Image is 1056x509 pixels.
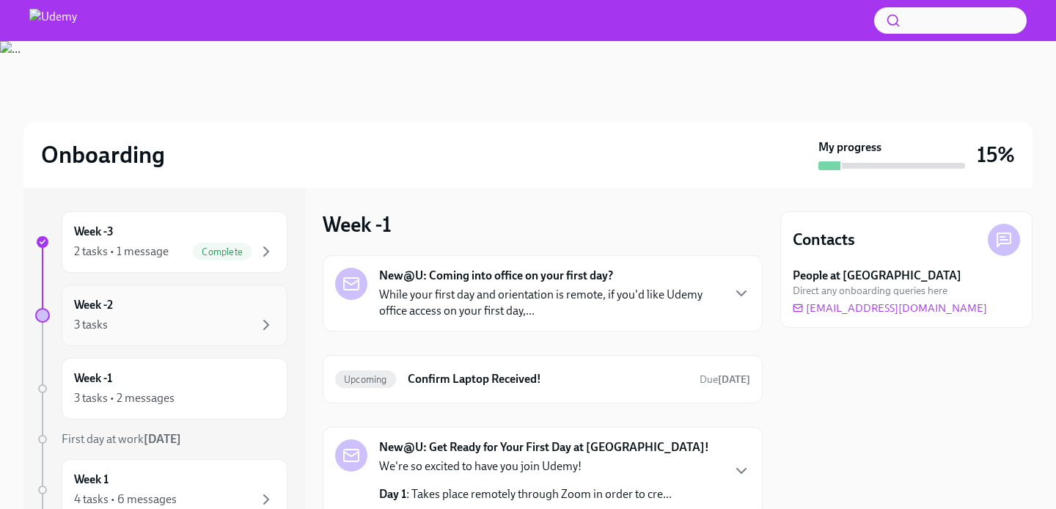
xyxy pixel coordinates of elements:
div: 4 tasks • 6 messages [74,491,177,508]
h3: 15% [977,142,1015,168]
h6: Week -2 [74,297,113,313]
strong: [DATE] [144,432,181,446]
h6: Week -3 [74,224,114,240]
span: First day at work [62,432,181,446]
a: [EMAIL_ADDRESS][DOMAIN_NAME] [793,301,987,315]
h6: Week -1 [74,370,112,387]
strong: People at [GEOGRAPHIC_DATA] [793,268,961,284]
a: Week -32 tasks • 1 messageComplete [35,211,287,273]
span: Due [700,373,750,386]
p: We're so excited to have you join Udemy! [379,458,672,475]
div: 2 tasks • 1 message [74,243,169,260]
strong: New@U: Coming into office on your first day? [379,268,613,284]
strong: Day 1 [379,487,406,501]
p: : Takes place remotely through Zoom in order to cre... [379,486,672,502]
h2: Onboarding [41,140,165,169]
h6: Week 1 [74,472,109,488]
strong: [DATE] [718,373,750,386]
span: October 4th, 2025 20:00 [700,373,750,387]
a: UpcomingConfirm Laptop Received!Due[DATE] [335,367,750,391]
span: Upcoming [335,374,396,385]
a: Week -23 tasks [35,285,287,346]
img: Udemy [29,9,77,32]
h3: Week -1 [323,211,392,238]
span: Direct any onboarding queries here [793,284,947,298]
span: Complete [193,246,252,257]
div: 3 tasks • 2 messages [74,390,175,406]
h6: Confirm Laptop Received! [408,371,688,387]
p: While your first day and orientation is remote, if you'd like Udemy office access on your first d... [379,287,721,319]
a: First day at work[DATE] [35,431,287,447]
h4: Contacts [793,229,855,251]
strong: New@U: Get Ready for Your First Day at [GEOGRAPHIC_DATA]! [379,439,709,455]
div: 3 tasks [74,317,108,333]
a: Week -13 tasks • 2 messages [35,358,287,420]
strong: My progress [818,139,881,155]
